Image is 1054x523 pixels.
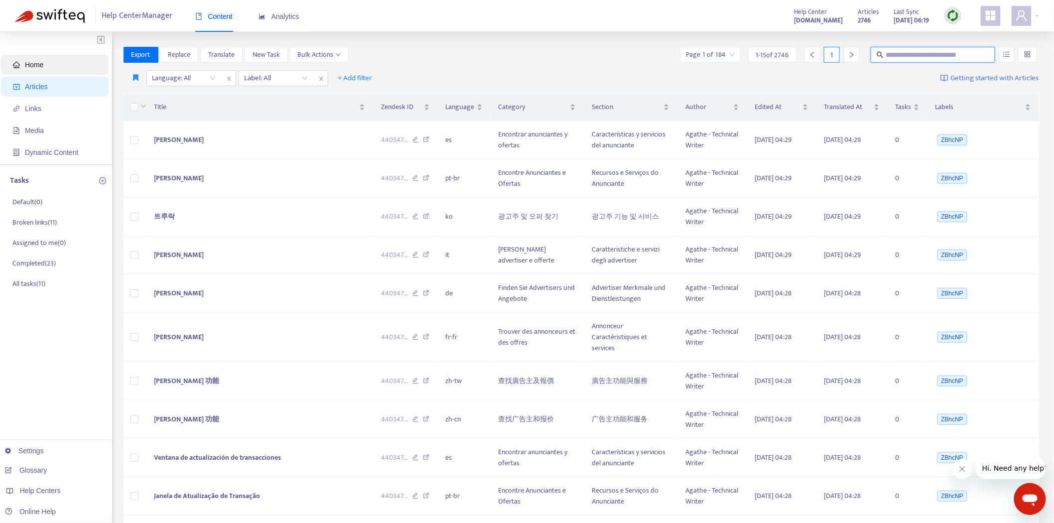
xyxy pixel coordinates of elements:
span: Category [499,102,568,113]
span: 440347 ... [381,332,408,343]
td: Caratteristiche e servizi degli advertiser [584,236,677,274]
span: ZBhcNP [937,288,968,299]
td: zh-tw [438,362,491,400]
td: es [438,439,491,477]
button: + Add filter [331,70,380,86]
span: Export [132,49,150,60]
span: Content [195,12,233,20]
span: [DATE] 04:29 [824,172,861,184]
span: 440347 ... [381,250,408,261]
span: Author [685,102,731,113]
span: Translated At [824,102,872,113]
td: Agathe - Technical Writer [677,477,747,516]
td: 0 [888,274,927,313]
th: Author [677,94,747,121]
td: Agathe - Technical Writer [677,121,747,159]
button: Replace [160,47,198,63]
td: Encontrar anunciantes y ofertas [491,439,584,477]
strong: 2746 [858,15,871,26]
span: Articles [858,6,879,17]
span: [DATE] 04:29 [755,211,792,222]
span: Translate [208,49,235,60]
span: Hi. Need any help? [6,7,72,15]
p: Assigned to me ( 0 ) [12,238,66,248]
td: Recursos e Serviços do Anunciante [584,159,677,198]
img: Swifteq [15,9,85,23]
td: Agathe - Technical Writer [677,159,747,198]
span: Tasks [896,102,912,113]
span: ZBhcNP [937,250,968,261]
span: ZBhcNP [937,332,968,343]
td: 0 [888,477,927,516]
span: [PERSON_NAME] [154,134,204,145]
button: unordered-list [999,47,1015,63]
span: [PERSON_NAME] [154,172,204,184]
td: pt-br [438,477,491,516]
span: 440347 ... [381,376,408,387]
td: ko [438,198,491,236]
p: Broken links ( 11 ) [12,217,57,228]
span: Articles [25,83,48,91]
span: file-image [13,127,20,134]
p: Tasks [10,175,29,187]
button: New Task [245,47,288,63]
a: Glossary [5,466,47,474]
img: sync.dc5367851b00ba804db3.png [947,9,959,22]
span: [DATE] 04:29 [824,211,861,222]
td: Agathe - Technical Writer [677,439,747,477]
span: Getting started with Articles [951,73,1039,84]
th: Translated At [816,94,888,121]
th: Labels [927,94,1039,121]
td: 광고주 기능 및 서비스 [584,198,677,236]
span: [PERSON_NAME] 功能 [154,375,219,387]
td: Agathe - Technical Writer [677,362,747,400]
span: left [809,51,816,58]
span: container [13,149,20,156]
span: plus-circle [99,177,106,184]
span: Bulk Actions [298,49,341,60]
a: Online Help [5,508,56,516]
p: Default ( 0 ) [12,197,42,207]
a: Getting started with Articles [940,70,1039,86]
span: [DATE] 04:28 [824,413,861,425]
th: Edited At [747,94,816,121]
td: 0 [888,313,927,362]
span: ZBhcNP [937,452,968,463]
span: Zendesk ID [381,102,422,113]
th: Section [584,94,677,121]
span: [PERSON_NAME] [154,249,204,261]
div: 1 [824,47,840,63]
span: ZBhcNP [937,414,968,425]
strong: [DOMAIN_NAME] [794,15,843,26]
span: 440347 ... [381,288,408,299]
td: 0 [888,198,927,236]
span: unordered-list [1003,51,1010,58]
span: [DATE] 04:28 [755,490,792,502]
td: Agathe - Technical Writer [677,198,747,236]
th: Language [438,94,491,121]
td: Recursos e Serviços do Anunciante [584,477,677,516]
span: [DATE] 04:28 [755,413,792,425]
span: Links [25,105,41,113]
span: [PERSON_NAME] 功能 [154,413,219,425]
span: appstore [985,9,997,21]
span: close [315,73,328,85]
button: Export [124,47,158,63]
span: Media [25,127,44,134]
td: Annonceur Caractéristiques et services [584,313,677,362]
a: [DOMAIN_NAME] [794,14,843,26]
span: 440347 ... [381,173,408,184]
iframe: Message from company [976,457,1046,479]
td: zh-cn [438,400,491,439]
span: link [13,105,20,112]
span: 트루락 [154,211,175,222]
strong: [DATE] 06:19 [894,15,929,26]
span: down [336,52,341,57]
th: Category [491,94,584,121]
td: 广告主功能和服务 [584,400,677,439]
span: [DATE] 04:28 [755,331,792,343]
td: 0 [888,121,927,159]
a: Settings [5,447,44,455]
td: de [438,274,491,313]
span: Ventana de actualización de transacciones [154,452,281,463]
